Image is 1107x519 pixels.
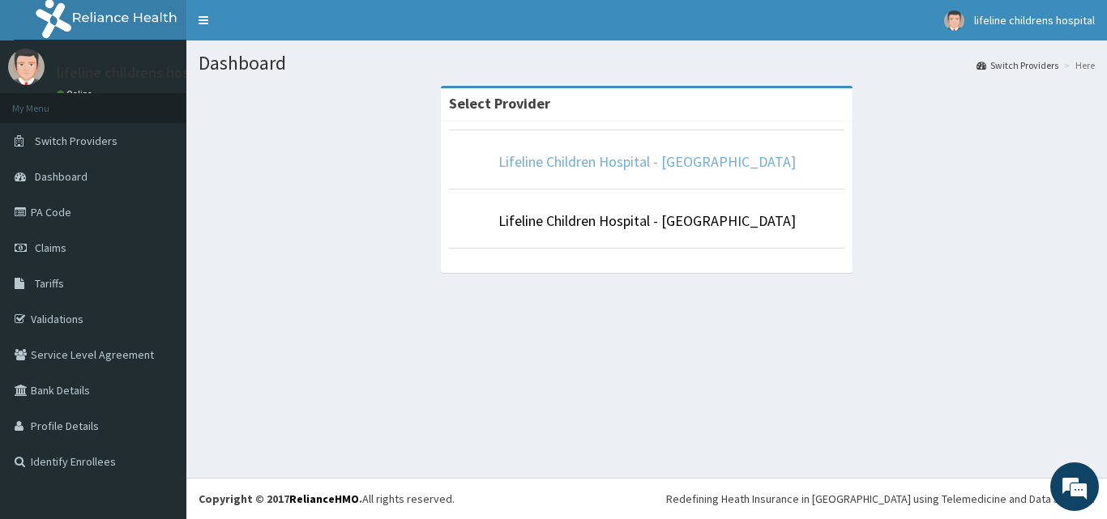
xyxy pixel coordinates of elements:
img: User Image [944,11,964,31]
span: Claims [35,240,66,255]
span: Tariffs [35,276,64,291]
strong: Copyright © 2017 . [199,491,362,506]
span: Dashboard [35,169,88,184]
span: lifeline childrens hospital [974,13,1095,28]
a: Lifeline Children Hospital - [GEOGRAPHIC_DATA] [498,211,796,230]
h1: Dashboard [199,53,1095,74]
p: lifeline childrens hospital [57,66,218,80]
span: Switch Providers [35,134,118,148]
div: Redefining Heath Insurance in [GEOGRAPHIC_DATA] using Telemedicine and Data Science! [666,491,1095,507]
a: Online [57,88,96,100]
strong: Select Provider [449,94,550,113]
a: RelianceHMO [289,491,359,506]
li: Here [1060,58,1095,72]
footer: All rights reserved. [186,478,1107,519]
a: Switch Providers [977,58,1058,72]
img: User Image [8,49,45,85]
a: Lifeline Children Hospital - [GEOGRAPHIC_DATA] [498,152,796,171]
